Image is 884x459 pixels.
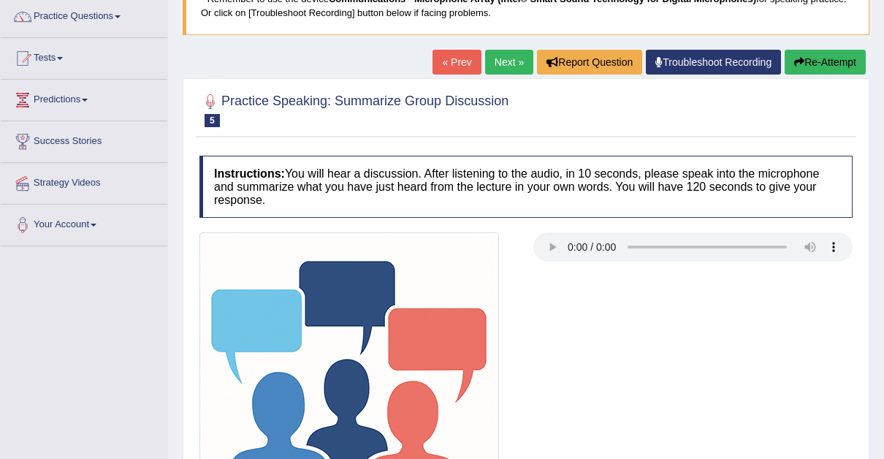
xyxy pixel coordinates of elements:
[537,50,642,75] button: Report Question
[1,205,167,241] a: Your Account
[485,50,533,75] a: Next »
[1,80,167,116] a: Predictions
[199,91,508,127] h2: Practice Speaking: Summarize Group Discussion
[1,121,167,158] a: Success Stories
[646,50,781,75] a: Troubleshoot Recording
[1,38,167,75] a: Tests
[199,156,853,218] h4: You will hear a discussion. After listening to the audio, in 10 seconds, please speak into the mi...
[205,114,220,127] span: 5
[1,163,167,200] a: Strategy Videos
[214,167,285,180] b: Instructions:
[433,50,481,75] a: « Prev
[785,50,866,75] button: Re-Attempt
